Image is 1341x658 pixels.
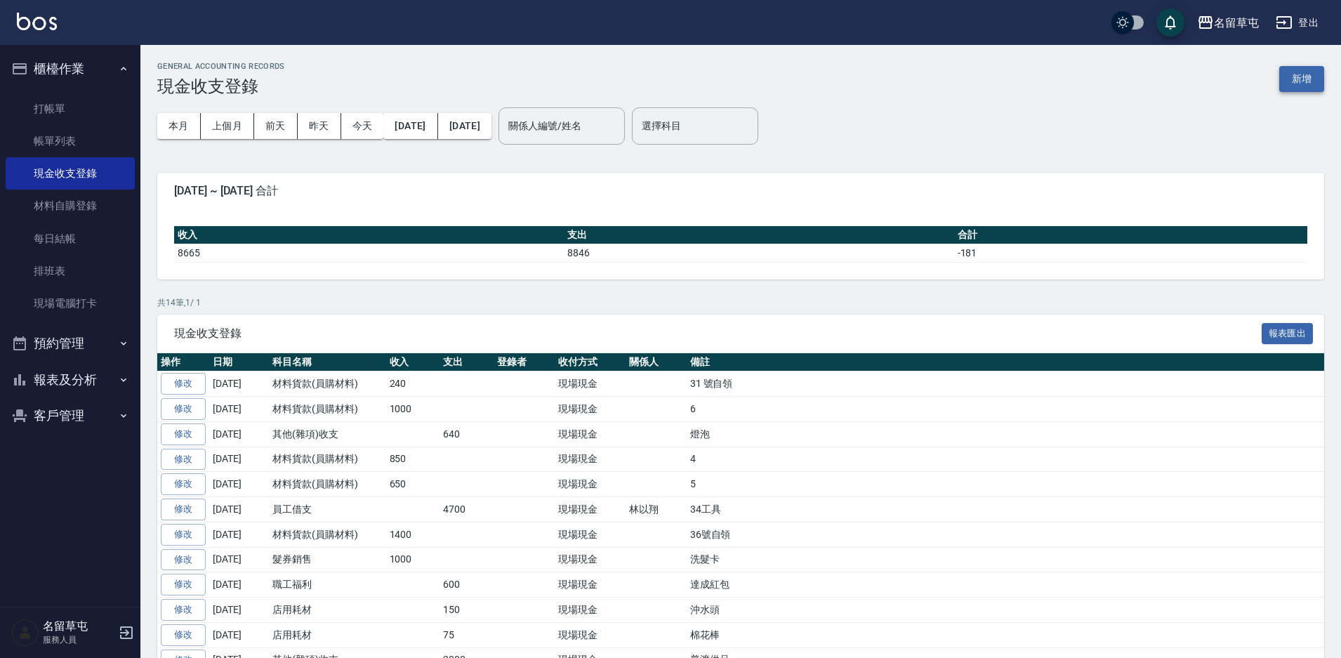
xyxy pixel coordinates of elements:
[201,113,254,139] button: 上個月
[555,472,626,497] td: 現場現金
[626,497,687,522] td: 林以翔
[161,373,206,395] a: 修改
[161,449,206,471] a: 修改
[555,572,626,598] td: 現場現金
[11,619,39,647] img: Person
[6,362,135,398] button: 報表及分析
[564,244,953,262] td: 8846
[6,125,135,157] a: 帳單列表
[209,397,269,422] td: [DATE]
[269,547,386,572] td: 髮券銷售
[555,421,626,447] td: 現場現金
[1191,8,1264,37] button: 名留草屯
[174,184,1307,198] span: [DATE] ~ [DATE] 合計
[1262,326,1314,339] a: 報表匯出
[564,226,953,244] th: 支出
[157,62,285,71] h2: GENERAL ACCOUNTING RECORDS
[269,397,386,422] td: 材料貨款(員購材料)
[1214,14,1259,32] div: 名留草屯
[440,622,494,647] td: 75
[269,472,386,497] td: 材料貨款(員購材料)
[17,13,57,30] img: Logo
[687,497,1324,522] td: 34工具
[1270,10,1324,36] button: 登出
[555,522,626,547] td: 現場現金
[6,51,135,87] button: 櫃檯作業
[341,113,384,139] button: 今天
[555,547,626,572] td: 現場現金
[254,113,298,139] button: 前天
[161,599,206,621] a: 修改
[174,244,564,262] td: 8665
[555,353,626,371] th: 收付方式
[383,113,437,139] button: [DATE]
[161,574,206,596] a: 修改
[209,622,269,647] td: [DATE]
[298,113,341,139] button: 昨天
[161,398,206,420] a: 修改
[386,522,440,547] td: 1400
[6,190,135,222] a: 材料自購登錄
[626,353,687,371] th: 關係人
[209,371,269,397] td: [DATE]
[687,421,1324,447] td: 燈泡
[6,287,135,320] a: 現場電腦打卡
[440,497,494,522] td: 4700
[6,255,135,287] a: 排班表
[386,397,440,422] td: 1000
[386,547,440,572] td: 1000
[209,447,269,472] td: [DATE]
[269,572,386,598] td: 職工福利
[161,499,206,520] a: 修改
[6,93,135,125] a: 打帳單
[174,226,564,244] th: 收入
[386,472,440,497] td: 650
[209,598,269,623] td: [DATE]
[687,547,1324,572] td: 洗髮卡
[157,113,201,139] button: 本月
[687,472,1324,497] td: 5
[440,598,494,623] td: 150
[209,497,269,522] td: [DATE]
[440,572,494,598] td: 600
[440,421,494,447] td: 640
[6,223,135,255] a: 每日結帳
[1279,72,1324,85] a: 新增
[269,421,386,447] td: 其他(雜項)收支
[386,447,440,472] td: 850
[269,497,386,522] td: 員工借支
[555,598,626,623] td: 現場現金
[687,522,1324,547] td: 36號自領
[269,371,386,397] td: 材料貨款(員購材料)
[386,353,440,371] th: 收入
[687,447,1324,472] td: 4
[555,447,626,472] td: 現場現金
[494,353,555,371] th: 登錄者
[687,371,1324,397] td: 31 號自領
[954,244,1307,262] td: -181
[440,353,494,371] th: 支出
[161,624,206,646] a: 修改
[687,397,1324,422] td: 6
[555,371,626,397] td: 現場現金
[386,371,440,397] td: 240
[161,473,206,495] a: 修改
[1279,66,1324,92] button: 新增
[1156,8,1184,37] button: save
[209,353,269,371] th: 日期
[157,353,209,371] th: 操作
[6,157,135,190] a: 現金收支登錄
[209,547,269,572] td: [DATE]
[6,325,135,362] button: 預約管理
[269,353,386,371] th: 科目名稱
[269,622,386,647] td: 店用耗材
[161,524,206,546] a: 修改
[43,633,114,646] p: 服務人員
[687,598,1324,623] td: 沖水頭
[161,549,206,571] a: 修改
[209,522,269,547] td: [DATE]
[157,296,1324,309] p: 共 14 筆, 1 / 1
[687,622,1324,647] td: 棉花棒
[687,353,1324,371] th: 備註
[555,622,626,647] td: 現場現金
